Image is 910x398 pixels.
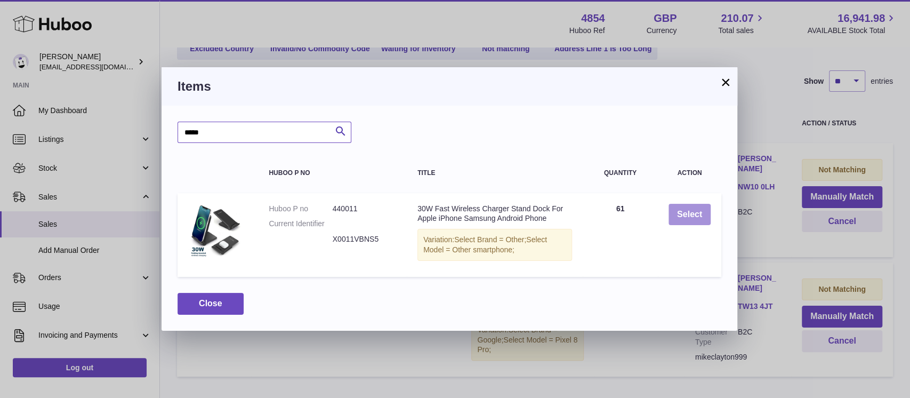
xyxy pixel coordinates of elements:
div: Variation: [417,229,572,261]
th: Huboo P no [258,159,407,187]
span: Close [199,299,222,308]
th: Action [658,159,721,187]
th: Title [407,159,583,187]
button: Select [669,204,711,226]
button: Close [178,293,244,315]
dd: 440011 [333,204,396,214]
dt: Current Identifier [269,219,332,229]
td: 61 [583,193,658,277]
dd: X0011VBNS5 [333,234,396,244]
img: 30W Fast Wireless Charger Stand Dock For Apple iPhone Samsung Android Phone [188,204,241,257]
h3: Items [178,78,721,95]
span: Select Brand = Other; [454,235,526,244]
div: 30W Fast Wireless Charger Stand Dock For Apple iPhone Samsung Android Phone [417,204,572,224]
th: Quantity [583,159,658,187]
dt: Huboo P no [269,204,332,214]
button: × [719,76,732,89]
